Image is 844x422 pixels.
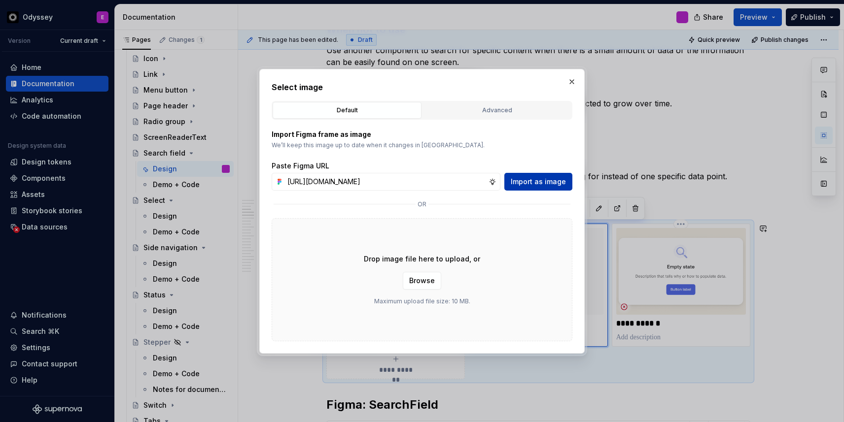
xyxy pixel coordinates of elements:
p: Drop image file here to upload, or [364,254,480,264]
button: Import as image [504,173,572,191]
input: https://figma.com/file... [283,173,489,191]
p: or [418,200,426,208]
div: Advanced [426,105,568,115]
span: Import as image [511,177,566,187]
p: Import Figma frame as image [272,130,572,139]
span: Browse [409,276,435,286]
label: Paste Figma URL [272,161,329,171]
div: Default [276,105,418,115]
p: Maximum upload file size: 10 MB. [374,297,470,305]
h2: Select image [272,81,572,93]
p: We’ll keep this image up to date when it changes in [GEOGRAPHIC_DATA]. [272,141,572,149]
button: Browse [403,272,441,290]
